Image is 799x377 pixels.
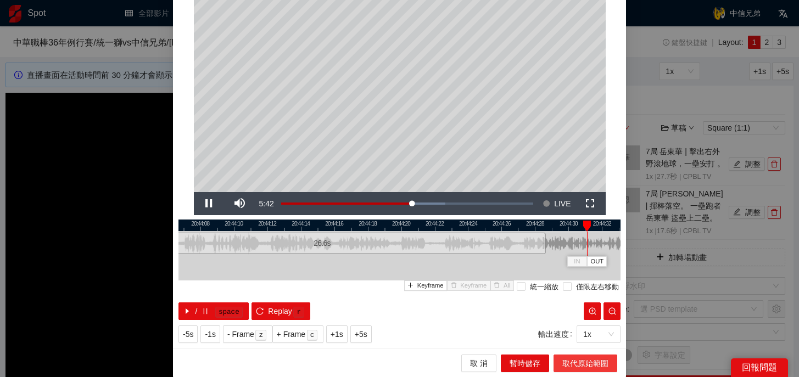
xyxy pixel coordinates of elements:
button: deleteKeyframe [447,280,490,291]
span: zoom-out [608,307,616,316]
span: / [195,305,198,317]
button: -5s [178,325,198,343]
span: 取 消 [470,357,488,369]
button: plusKeyframe [404,280,448,291]
div: 26.6 s [99,233,546,254]
span: 5:42 [259,199,274,208]
span: OUT [591,257,604,267]
div: 回報問題 [731,358,788,377]
span: pause [202,307,209,316]
span: Replay [268,305,292,317]
button: IN [567,256,587,267]
button: deleteAll [490,280,514,291]
button: OUT [587,256,607,267]
span: caret-right [183,307,191,316]
span: 1x [583,326,614,342]
button: Pause [194,192,225,215]
kbd: c [307,330,318,341]
span: 暫時儲存 [510,357,540,369]
span: reload [256,307,264,316]
span: + Frame [277,328,306,340]
kbd: space [215,307,243,318]
button: zoom-in [584,302,601,320]
button: Mute [225,192,255,215]
span: zoom-in [589,307,596,316]
button: 取代原始範圍 [554,355,617,372]
button: + Framec [272,325,323,343]
span: 取代原始範圍 [562,357,608,369]
span: +5s [355,328,367,340]
span: LIVE [554,192,571,215]
button: - Framez [223,325,272,343]
span: plus [407,282,414,289]
span: +1s [331,328,343,340]
kbd: z [255,330,266,341]
button: 暫時儲存 [501,355,549,372]
button: zoom-out [604,302,621,320]
button: reloadReplayr [252,302,310,320]
button: Seek to live, currently behind live [539,192,574,215]
span: 統一縮放 [526,282,563,293]
label: 輸出速度 [538,325,577,343]
kbd: r [293,307,304,318]
button: -1s [200,325,220,343]
span: -5s [183,328,193,340]
button: Fullscreen [575,192,606,215]
span: Keyframe [417,281,444,291]
button: +5s [350,325,372,343]
span: - Frame [227,328,254,340]
div: Progress Bar [281,202,534,205]
span: 僅限左右移動 [572,282,623,293]
span: -1s [205,328,215,340]
button: caret-right/pausespace [178,302,249,320]
button: +1s [326,325,348,343]
button: 取 消 [461,355,496,372]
